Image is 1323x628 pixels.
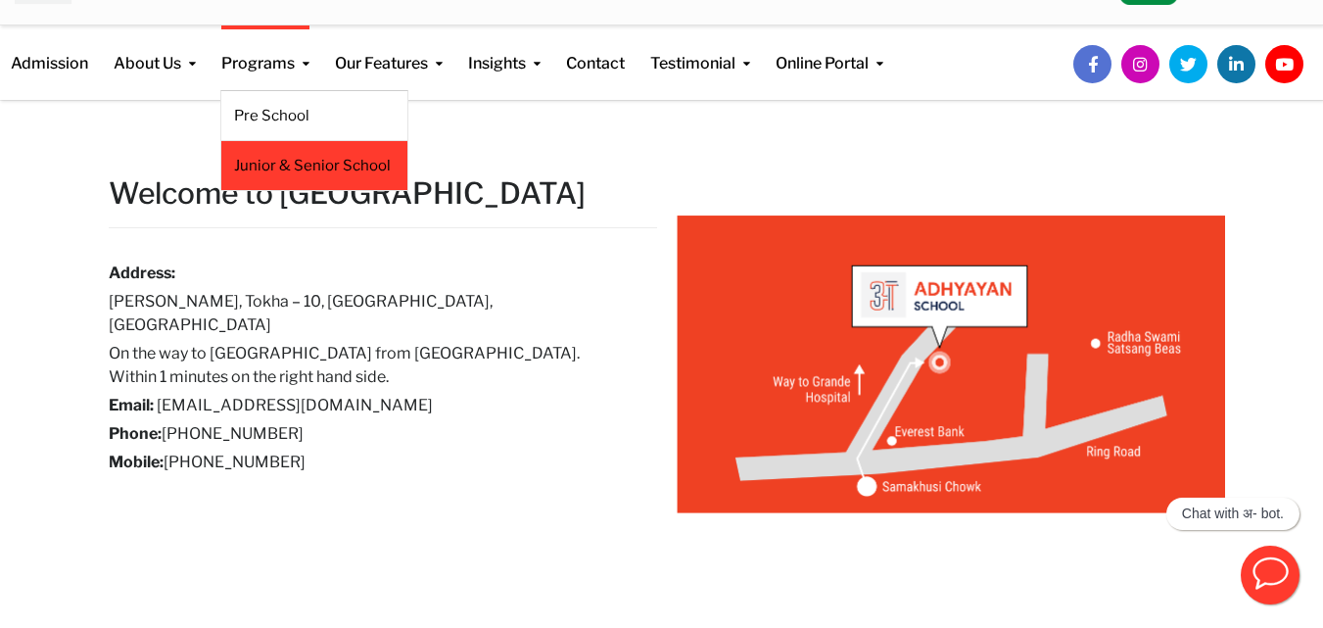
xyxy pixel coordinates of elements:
[335,25,443,75] a: Our Features
[109,264,175,282] strong: Address:
[11,25,88,75] a: Admission
[650,25,750,75] a: Testimonial
[109,451,628,474] h6: [PHONE_NUMBER]
[109,174,657,212] h2: Welcome to [GEOGRAPHIC_DATA]
[221,25,309,75] a: Programs
[1182,506,1284,522] p: Chat with अ- bot.
[109,342,628,389] h6: On the way to [GEOGRAPHIC_DATA] from [GEOGRAPHIC_DATA]. Within 1 minutes on the right hand side.
[109,422,628,446] h6: [PHONE_NUMBER]
[234,155,395,176] a: Junior & Senior School
[234,105,395,126] a: Pre School
[566,25,625,75] a: Contact
[677,216,1225,513] img: Adhyayan - Map
[109,290,628,337] h6: [PERSON_NAME], Tokha – 10, [GEOGRAPHIC_DATA], [GEOGRAPHIC_DATA]
[109,396,154,414] strong: Email:
[157,396,433,414] a: [EMAIL_ADDRESS][DOMAIN_NAME]
[109,453,164,471] strong: Mobile:
[468,25,541,75] a: Insights
[776,25,883,75] a: Online Portal
[114,25,196,75] a: About Us
[109,424,162,443] strong: Phone:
